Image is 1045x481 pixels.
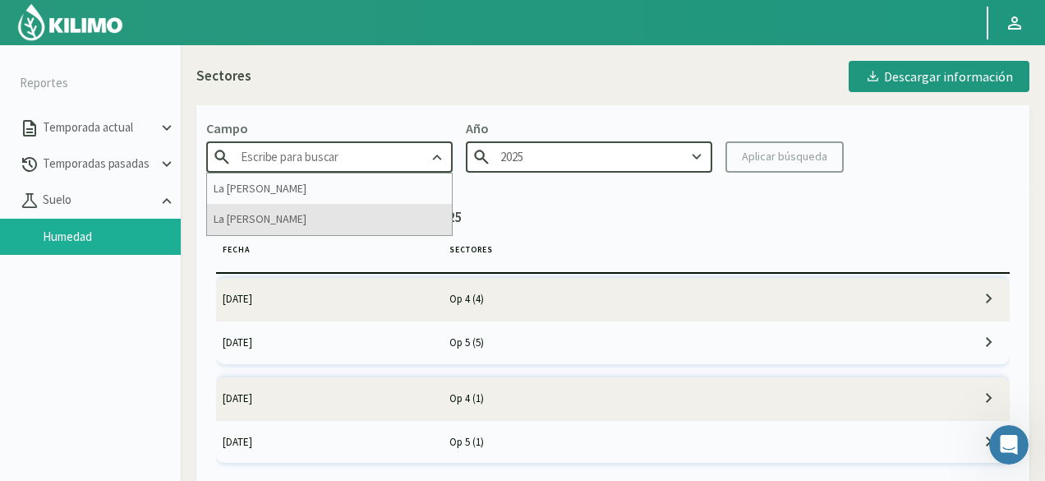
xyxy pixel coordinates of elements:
td: Op 4 (4) [443,278,896,321]
img: Kilimo [16,2,124,42]
input: Escribe para buscar [206,141,453,172]
p: Diagnósticos de La Celia - Altamira / 2025 [216,207,1010,229]
p: Sectores [196,66,251,87]
td: Op 4 (1) [443,377,896,420]
p: Suelo [39,191,158,210]
iframe: Intercom live chat [989,425,1029,465]
td: [DATE] [216,278,443,321]
a: Humedad [43,229,181,244]
div: Descargar información [865,68,1013,85]
td: [DATE] [216,377,443,420]
p: Temporada actual [39,118,158,137]
input: Escribe para buscar [466,141,712,172]
th: Fecha [216,237,443,273]
p: Año [466,118,712,138]
td: [DATE] [216,321,443,363]
td: [DATE] [216,420,443,463]
div: La [PERSON_NAME] [207,204,452,234]
td: Op 5 (5) [443,321,896,363]
p: Temporadas pasadas [39,155,158,173]
div: La [PERSON_NAME] [207,173,452,204]
th: Sectores [443,237,896,273]
p: Campo [206,118,453,138]
td: Op 5 (1) [443,420,896,463]
button: Descargar información [849,61,1029,92]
